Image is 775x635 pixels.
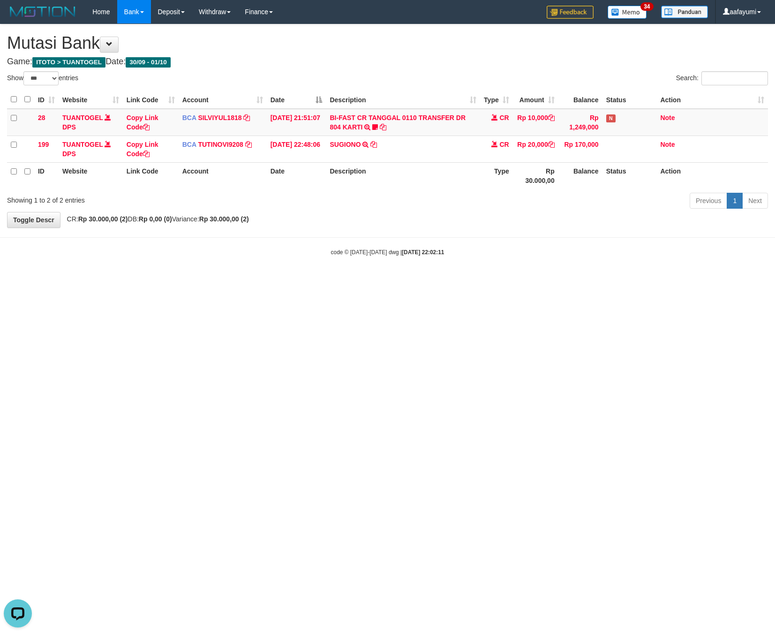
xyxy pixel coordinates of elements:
a: Copy Rp 10,000 to clipboard [548,114,555,121]
img: Button%20Memo.svg [608,6,647,19]
span: 30/09 - 01/10 [126,57,171,68]
a: SUGIONO [330,141,361,148]
th: Website: activate to sort column ascending [59,91,123,109]
select: Showentries [23,71,59,85]
th: Amount: activate to sort column ascending [513,91,558,109]
th: Account: activate to sort column ascending [179,91,267,109]
small: code © [DATE]-[DATE] dwg | [331,249,444,256]
a: Note [660,141,675,148]
h1: Mutasi Bank [7,34,768,53]
a: Note [660,114,675,121]
span: BCA [182,141,196,148]
input: Search: [701,71,768,85]
img: panduan.png [661,6,708,18]
th: Link Code [123,162,179,189]
th: Balance [558,91,602,109]
td: Rp 10,000 [513,109,558,136]
a: Copy BI-FAST CR TANGGAL 0110 TRANSFER DR 804 KARTI to clipboard [380,123,386,131]
h4: Game: Date: [7,57,768,67]
td: Rp 170,000 [558,136,602,162]
th: ID: activate to sort column ascending [34,91,59,109]
th: Description [326,162,480,189]
th: Link Code: activate to sort column ascending [123,91,179,109]
strong: Rp 30.000,00 (2) [78,215,128,223]
a: Copy Link Code [127,141,158,158]
span: ITOTO > TUANTOGEL [32,57,105,68]
th: Description: activate to sort column ascending [326,91,480,109]
strong: Rp 30.000,00 (2) [199,215,249,223]
label: Show entries [7,71,78,85]
strong: [DATE] 22:02:11 [402,249,444,256]
a: Copy SUGIONO to clipboard [370,141,377,148]
label: Search: [676,71,768,85]
strong: Rp 0,00 (0) [139,215,172,223]
td: DPS [59,136,123,162]
a: Copy Link Code [127,114,158,131]
span: BCA [182,114,196,121]
button: Open LiveChat chat widget [4,4,32,32]
a: Copy SILVIYUL1818 to clipboard [243,114,250,121]
a: Copy TUTINOVI9208 to clipboard [245,141,252,148]
th: Type: activate to sort column ascending [480,91,513,109]
th: Action: activate to sort column ascending [656,91,768,109]
a: 1 [727,193,743,209]
td: [DATE] 21:51:07 [267,109,326,136]
div: Showing 1 to 2 of 2 entries [7,192,316,205]
th: Date [267,162,326,189]
th: Status [602,162,657,189]
a: Toggle Descr [7,212,60,228]
span: Has Note [606,114,616,122]
span: CR [499,114,509,121]
a: TUANTOGEL [62,141,103,148]
a: TUANTOGEL [62,114,103,121]
th: Type [480,162,513,189]
td: Rp 1,249,000 [558,109,602,136]
a: SILVIYUL1818 [198,114,241,121]
th: Status [602,91,657,109]
img: MOTION_logo.png [7,5,78,19]
th: Action [656,162,768,189]
span: CR: DB: Variance: [62,215,249,223]
th: Balance [558,162,602,189]
th: Website [59,162,123,189]
a: Next [742,193,768,209]
a: BI-FAST CR TANGGAL 0110 TRANSFER DR 804 KARTI [330,114,466,131]
span: 34 [640,2,653,11]
td: Rp 20,000 [513,136,558,162]
img: Feedback.jpg [547,6,594,19]
td: [DATE] 22:48:06 [267,136,326,162]
span: 199 [38,141,49,148]
span: CR [499,141,509,148]
a: Copy Rp 20,000 to clipboard [548,141,555,148]
a: TUTINOVI9208 [198,141,243,148]
th: Date: activate to sort column descending [267,91,326,109]
a: Previous [690,193,727,209]
td: DPS [59,109,123,136]
th: Account [179,162,267,189]
th: Rp 30.000,00 [513,162,558,189]
th: ID [34,162,59,189]
span: 28 [38,114,45,121]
